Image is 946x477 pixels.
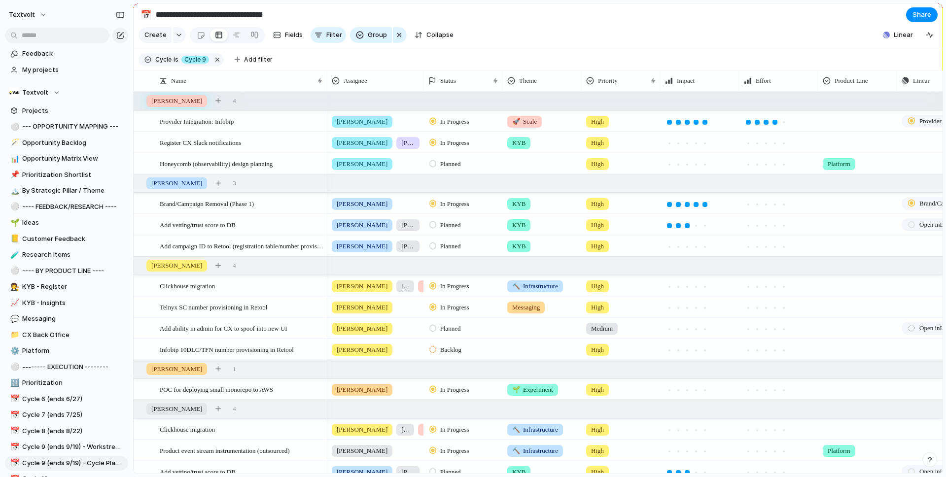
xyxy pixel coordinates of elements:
[5,215,128,230] a: 🌱Ideas
[269,27,307,43] button: Fields
[5,392,128,407] a: 📅Cycle 6 (ends 6/27)
[368,30,387,40] span: Group
[401,281,409,291] span: [PERSON_NAME]
[22,106,125,116] span: Projects
[10,121,17,133] div: ⚪
[5,296,128,310] a: 📈KYB - Insights
[337,199,387,209] span: [PERSON_NAME]
[233,178,236,188] span: 3
[519,76,537,86] span: Theme
[440,281,469,291] span: In Progress
[5,46,128,61] a: Feedback
[9,218,19,228] button: 🌱
[10,345,17,357] div: ⚙️
[160,466,236,477] span: Add vetting/trust score to DB
[160,240,324,251] span: Add campaign ID to Retool (registration table/number provisioning)
[160,198,254,209] span: Brand/Campaign Removal (Phase 1)
[512,425,558,435] span: Infrastructure
[311,27,346,43] button: Filter
[233,261,236,271] span: 4
[22,138,125,148] span: Opportunity Backlog
[591,425,604,435] span: High
[591,385,604,395] span: High
[160,136,241,148] span: Register CX Slack notifications
[9,394,19,404] button: 📅
[22,65,125,75] span: My projects
[337,220,387,230] span: [PERSON_NAME]
[151,364,202,374] span: [PERSON_NAME]
[828,446,850,456] span: Platform
[5,136,128,150] a: 🪄Opportunity Backlog
[512,386,520,393] span: 🌱
[512,138,526,148] span: KYB
[337,467,387,477] span: [PERSON_NAME]
[337,385,387,395] span: [PERSON_NAME]
[5,311,128,326] div: 💬Messaging
[22,330,125,340] span: CX Back Office
[512,118,520,125] span: 🚀
[5,328,128,342] div: 📁CX Back Office
[155,55,172,64] span: Cycle
[512,282,520,290] span: 🔨
[5,375,128,390] a: 🔢Prioritization
[22,298,125,308] span: KYB - Insights
[423,425,431,435] span: [PERSON_NAME]
[591,241,604,251] span: High
[10,361,17,373] div: ⚪
[337,324,387,334] span: [PERSON_NAME]
[5,119,128,134] a: ⚪--- OPPORTUNITY MAPPING ---
[10,281,17,293] div: 🧑‍⚖️
[9,250,19,260] button: 🧪
[401,467,415,477] span: [PERSON_NAME]
[160,322,287,334] span: Add ability in admin for CX to spoof into new UI
[10,137,17,148] div: 🪄
[835,76,868,86] span: Product Line
[233,364,236,374] span: 1
[5,279,128,294] div: 🧑‍⚖️KYB - Register
[5,168,128,182] a: 📌Prioritization Shortlist
[5,151,128,166] a: 📊Opportunity Matrix View
[756,76,771,86] span: Effort
[10,153,17,165] div: 📊
[440,467,461,477] span: Planned
[337,117,387,127] span: [PERSON_NAME]
[172,54,180,65] button: is
[326,30,342,40] span: Filter
[140,8,151,21] div: 📅
[160,423,215,435] span: Clickhouse migration
[22,88,48,98] span: Textvolt
[401,138,415,148] span: [PERSON_NAME]
[160,343,294,355] span: Infobip 10DLC/TFN number provisioning in Retool
[285,30,303,40] span: Fields
[10,265,17,276] div: ⚪
[10,217,17,229] div: 🌱
[244,55,273,64] span: Add filter
[440,385,469,395] span: In Progress
[401,425,409,435] span: [PERSON_NAME]
[9,186,19,196] button: 🏔️
[401,241,415,251] span: [PERSON_NAME]
[9,362,19,372] button: ⚪
[440,159,461,169] span: Planned
[22,362,125,372] span: -------- EXECUTION --------
[913,76,930,86] span: Linear
[10,297,17,308] div: 📈
[22,314,125,324] span: Messaging
[344,76,367,86] span: Assignee
[233,96,236,106] span: 4
[591,324,613,334] span: Medium
[598,76,618,86] span: Priority
[591,199,604,209] span: High
[591,220,604,230] span: High
[591,159,604,169] span: High
[22,250,125,260] span: Research Items
[337,345,387,355] span: [PERSON_NAME]
[160,158,273,169] span: Honeycomb (observability) design planning
[229,53,279,67] button: Add filter
[337,425,387,435] span: [PERSON_NAME]
[440,324,461,334] span: Planned
[5,232,128,246] div: 📒Customer Feedback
